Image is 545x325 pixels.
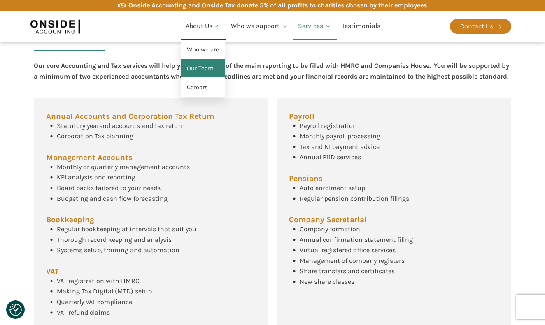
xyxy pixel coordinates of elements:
[46,268,59,276] span: VAT
[300,153,361,161] span: Annual P11D services
[300,278,354,286] span: New share classes
[300,267,395,275] span: Share transfers and certificates
[300,122,357,130] span: Payroll registration
[300,195,409,202] span: Regular pension contribution filings
[57,173,135,181] span: KPI analysis and reporting
[289,216,367,224] span: Company Secretarial
[57,225,196,233] span: Regular bookkeeping at intervals that suit you
[181,12,226,40] a: About Us
[289,113,314,121] span: Payroll
[46,216,94,224] span: Bookkeeping
[181,40,225,59] a: Who we are
[30,17,80,36] img: Onside Accounting
[57,195,168,202] span: Budgeting and cash flow forecasting
[57,163,190,171] span: Monthly or quarterly management accounts
[226,12,293,40] a: Who we support
[57,246,179,254] span: Systems setup, training and automation
[9,304,22,316] img: Revisit consent button
[57,277,140,285] span: VAT registration with HMRC
[57,309,110,316] span: VAT refund claims
[57,287,152,295] span: Making Tax Digital (MTD) setup
[300,184,365,192] span: Auto enrolment setup
[300,225,360,233] span: Company formation
[460,21,493,32] div: Contact Us
[300,143,380,151] span: Tax and NI payment advice
[300,257,405,265] span: Management of company registers
[300,236,413,244] span: Annual confirmation statement filing
[57,122,185,130] span: Statutory yearend accounts and tax return
[300,132,380,140] span: Monthly payroll processing
[337,12,385,40] a: Testimonials
[9,304,22,316] button: Consent Preferences
[46,113,214,121] span: Annual Accounts and Corporation Tax Return
[57,184,161,192] span: Board packs tailored to your needs
[57,236,172,244] span: Thorough record keeping and analysis
[293,12,337,40] a: Services
[57,298,132,306] span: Quarterly VAT compliance
[181,59,225,78] a: Our Team
[181,78,225,97] a: Careers
[57,132,133,140] span: Corporation Tax planning
[289,175,323,183] span: Pensions
[300,246,396,254] span: Virtual registered office services
[450,19,511,34] a: Contact Us
[46,154,133,162] span: Management Accounts
[34,60,511,81] div: Our core Accounting and Tax services will help you stay on top of the main reporting to be filed ...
